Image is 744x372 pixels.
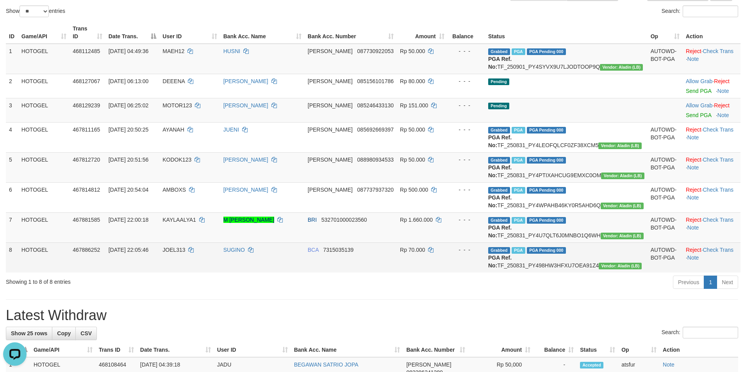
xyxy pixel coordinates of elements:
[20,5,49,17] select: Showentries
[73,187,100,193] span: 467814812
[308,126,353,133] span: [PERSON_NAME]
[601,233,644,239] span: Vendor URL: https://dashboard.q2checkout.com/secure
[662,327,738,338] label: Search:
[162,157,191,163] span: KODOK123
[73,157,100,163] span: 467812720
[357,78,394,84] span: Copy 085156101786 to clipboard
[488,194,512,208] b: PGA Ref. No:
[686,78,712,84] a: Allow Grab
[75,327,97,340] a: CSV
[687,56,699,62] a: Note
[703,217,733,223] a: Check Trans
[488,224,512,239] b: PGA Ref. No:
[18,152,70,182] td: HOTOGEL
[686,217,701,223] a: Reject
[714,102,730,109] a: Reject
[485,212,648,242] td: TF_250831_PY4U7QLT6J0MNBO1Q6WH
[6,327,52,340] a: Show 25 rows
[223,187,268,193] a: [PERSON_NAME]
[686,187,701,193] a: Reject
[686,112,711,118] a: Send PGA
[485,21,648,44] th: Status
[73,247,100,253] span: 467886252
[451,101,482,109] div: - - -
[601,203,644,209] span: Vendor URL: https://dashboard.q2checkout.com/secure
[703,187,733,193] a: Check Trans
[527,157,566,164] span: PGA Pending
[159,21,220,44] th: User ID: activate to sort column ascending
[109,48,148,54] span: [DATE] 04:49:36
[357,126,394,133] span: Copy 085692669397 to clipboard
[577,343,618,357] th: Status: activate to sort column ascending
[400,126,425,133] span: Rp 50.000
[683,182,740,212] td: · ·
[18,242,70,272] td: HOTOGEL
[660,343,738,357] th: Action
[488,217,510,224] span: Grabbed
[6,182,18,212] td: 6
[648,242,683,272] td: AUTOWD-BOT-PGA
[73,217,100,223] span: 467881585
[6,98,18,122] td: 3
[512,247,525,254] span: Marked by atsfur
[400,102,428,109] span: Rp 151.000
[109,102,148,109] span: [DATE] 06:25:02
[6,308,738,323] h1: Latest Withdraw
[308,187,353,193] span: [PERSON_NAME]
[162,126,184,133] span: AYANAH
[6,275,304,286] div: Showing 1 to 8 of 8 entries
[451,216,482,224] div: - - -
[488,56,512,70] b: PGA Ref. No:
[451,47,482,55] div: - - -
[717,88,729,94] a: Note
[687,164,699,171] a: Note
[451,156,482,164] div: - - -
[18,44,70,74] td: HOTOGEL
[663,361,674,368] a: Note
[717,276,738,289] a: Next
[451,246,482,254] div: - - -
[162,102,192,109] span: MOTOR123
[648,212,683,242] td: AUTOWD-BOT-PGA
[703,48,733,54] a: Check Trans
[18,122,70,152] td: HOTOGEL
[512,48,525,55] span: Marked by atsfur
[223,48,241,54] a: HUSNI
[451,186,482,194] div: - - -
[488,187,510,194] span: Grabbed
[6,212,18,242] td: 7
[162,247,185,253] span: JOEL313
[686,88,711,94] a: Send PGA
[686,102,712,109] a: Allow Grab
[662,5,738,17] label: Search:
[109,187,148,193] span: [DATE] 20:54:04
[18,98,70,122] td: HOTOGEL
[6,21,18,44] th: ID
[598,142,641,149] span: Vendor URL: https://dashboard.q2checkout.com/secure
[357,48,394,54] span: Copy 087730922053 to clipboard
[70,21,105,44] th: Trans ID: activate to sort column ascending
[527,48,566,55] span: PGA Pending
[527,127,566,133] span: PGA Pending
[6,152,18,182] td: 5
[308,217,317,223] span: BRI
[683,327,738,338] input: Search:
[618,343,660,357] th: Op: activate to sort column ascending
[357,157,394,163] span: Copy 088980934533 to clipboard
[214,343,291,357] th: User ID: activate to sort column ascending
[109,126,148,133] span: [DATE] 20:50:25
[223,247,245,253] a: SUGINO
[6,242,18,272] td: 8
[488,164,512,178] b: PGA Ref. No:
[308,157,353,163] span: [PERSON_NAME]
[357,102,394,109] span: Copy 085246433130 to clipboard
[488,134,512,148] b: PGA Ref. No:
[220,21,305,44] th: Bank Acc. Name: activate to sort column ascending
[488,103,509,109] span: Pending
[686,48,701,54] a: Reject
[109,247,148,253] span: [DATE] 22:05:46
[488,48,510,55] span: Grabbed
[30,343,96,357] th: Game/API: activate to sort column ascending
[683,44,740,74] td: · ·
[223,126,239,133] a: JUENI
